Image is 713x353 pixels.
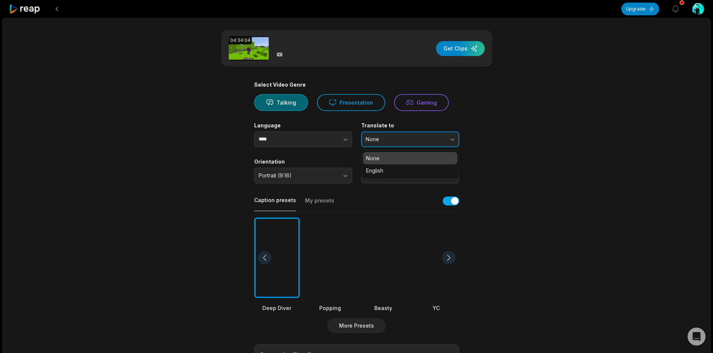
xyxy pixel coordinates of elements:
[254,94,308,111] button: Talking
[394,94,449,111] button: Gaming
[366,154,454,162] p: None
[361,150,459,179] div: None
[436,41,485,56] button: Get Clips
[317,94,385,111] button: Presentation
[688,328,706,346] div: Open Intercom Messenger
[414,304,459,312] div: YC
[254,81,459,88] div: Select Video Genre
[254,196,296,211] button: Caption presets
[305,197,334,211] button: My presets
[361,122,459,129] label: Translate to
[327,318,386,333] button: More Presets
[259,172,337,179] span: Portrait (9:16)
[254,168,352,183] button: Portrait (9:16)
[254,122,352,129] label: Language
[229,36,252,44] div: 04:34:04
[621,3,659,15] button: Upgrade
[254,304,300,312] div: Deep Diver
[276,39,283,48] p: ​
[366,167,454,174] p: English
[366,136,444,143] span: None
[361,131,459,147] button: None
[254,158,352,165] label: Orientation
[307,304,353,312] div: Popping
[360,304,406,312] div: Beasty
